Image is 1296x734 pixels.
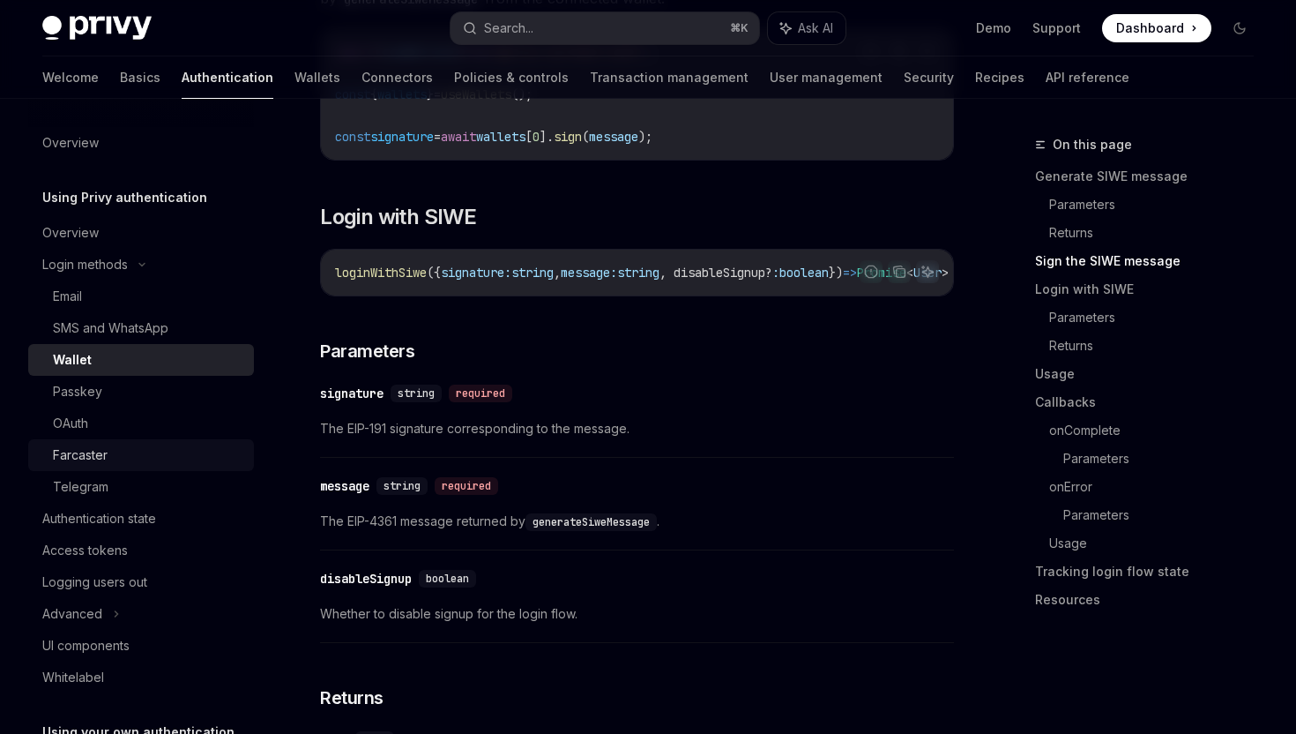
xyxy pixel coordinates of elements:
div: disableSignup [320,570,412,588]
span: : [772,265,779,281]
a: Generate SIWE message [1035,162,1268,191]
div: Overview [42,132,99,154]
a: Authentication [182,56,273,99]
div: Passkey [53,381,102,402]
div: UI components [42,635,130,656]
div: Telegram [53,476,108,498]
a: Returns [1049,219,1268,247]
a: Demo [976,19,1011,37]
span: Promise [857,265,906,281]
span: > [942,265,949,281]
div: Whitelabel [42,667,104,688]
a: Authentication state [28,503,254,535]
span: ⌘ K [730,21,749,35]
div: signature [320,385,384,402]
span: }) [829,265,843,281]
a: Overview [28,217,254,249]
a: Overview [28,127,254,159]
a: Whitelabel [28,662,254,693]
a: Logging users out [28,566,254,598]
span: message [589,129,638,145]
a: Support [1032,19,1081,37]
a: Email [28,281,254,312]
button: Toggle dark mode [1225,14,1254,42]
span: await [441,129,476,145]
a: Login with SIWE [1035,275,1268,303]
a: Callbacks [1035,388,1268,416]
span: boolean [779,265,829,281]
a: Parameters [1063,445,1268,473]
a: Connectors [361,56,433,99]
span: Parameters [320,339,414,363]
button: Search...⌘K [451,12,758,44]
button: Ask AI [768,12,845,44]
a: Recipes [975,56,1024,99]
button: Report incorrect code [860,260,883,283]
div: OAuth [53,413,88,434]
span: string [398,386,435,401]
code: generateSiweMessage [525,513,657,531]
span: boolean [426,572,469,586]
a: Basics [120,56,160,99]
div: Access tokens [42,540,128,561]
span: string [617,265,659,281]
span: sign [554,129,582,145]
a: onComplete [1049,416,1268,445]
a: Wallets [294,56,340,99]
span: string [511,265,554,281]
span: ]. [540,129,554,145]
span: Dashboard [1116,19,1184,37]
a: Returns [1049,332,1268,360]
a: SMS and WhatsApp [28,312,254,344]
span: const [335,129,370,145]
div: Logging users out [42,572,147,593]
div: Search... [484,18,533,39]
a: Policies & controls [454,56,569,99]
span: User [913,265,942,281]
span: On this page [1053,134,1132,155]
a: Access tokens [28,535,254,566]
a: Transaction management [590,56,749,99]
a: Telegram [28,471,254,503]
span: message: [561,265,617,281]
span: The EIP-4361 message returned by . [320,511,954,532]
div: Overview [42,222,99,243]
span: ); [638,129,652,145]
a: API reference [1046,56,1129,99]
img: dark logo [42,16,152,41]
div: SMS and WhatsApp [53,318,168,339]
a: Farcaster [28,439,254,471]
div: Advanced [42,603,102,625]
a: onError [1049,473,1268,501]
a: Welcome [42,56,99,99]
a: OAuth [28,408,254,439]
span: , [554,265,561,281]
span: , disableSignup? [659,265,772,281]
div: required [435,477,498,495]
span: signature [370,129,434,145]
button: Ask AI [916,260,939,283]
a: Sign the SIWE message [1035,247,1268,275]
span: ( [582,129,589,145]
a: Dashboard [1102,14,1211,42]
span: 0 [533,129,540,145]
div: Farcaster [53,445,108,466]
div: Wallet [53,349,92,371]
a: Passkey [28,376,254,408]
span: Ask AI [798,19,833,37]
div: Email [53,286,82,307]
div: required [449,385,512,402]
a: Parameters [1049,191,1268,219]
a: Security [904,56,954,99]
span: signature: [441,265,511,281]
span: => [843,265,857,281]
a: UI components [28,630,254,662]
div: Authentication state [42,508,156,529]
span: The EIP-191 signature corresponding to the message. [320,418,954,439]
span: Whether to disable signup for the login flow. [320,603,954,625]
span: = [434,129,441,145]
a: Resources [1035,586,1268,614]
a: Usage [1049,529,1268,558]
button: Copy the contents from the code block [888,260,911,283]
span: [ [525,129,533,145]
